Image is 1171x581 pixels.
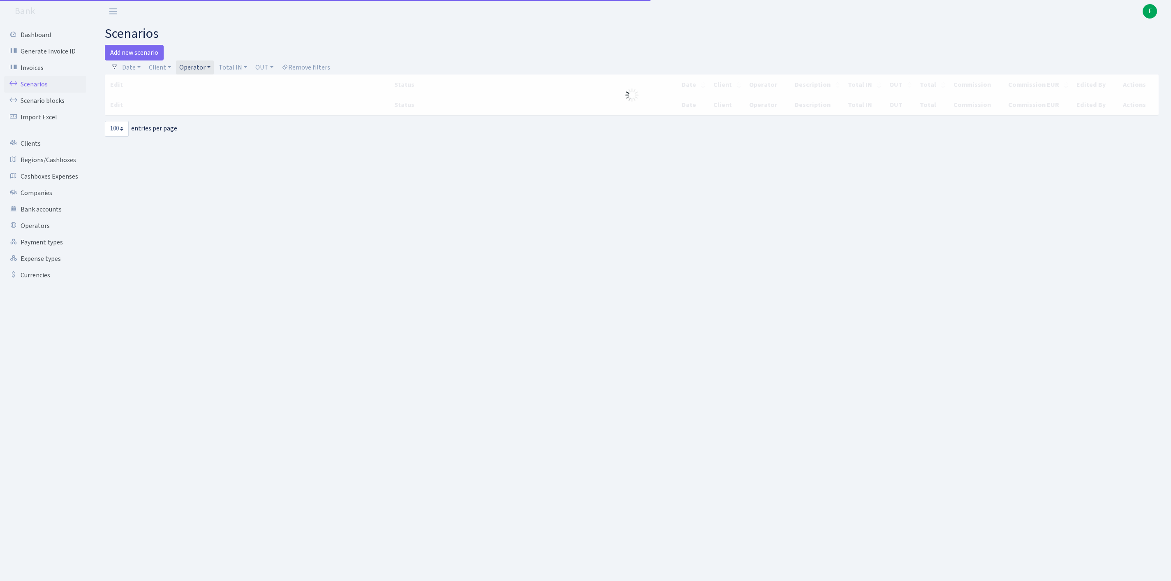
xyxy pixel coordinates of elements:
[4,76,86,93] a: Scenarios
[215,60,250,74] a: Total IN
[4,251,86,267] a: Expense types
[103,5,123,18] button: Toggle navigation
[105,24,159,43] span: scenarios
[4,185,86,201] a: Companies
[4,218,86,234] a: Operators
[176,60,214,74] a: Operator
[119,60,144,74] a: Date
[4,152,86,168] a: Regions/Cashboxes
[4,60,86,76] a: Invoices
[4,267,86,284] a: Currencies
[4,43,86,60] a: Generate Invoice ID
[4,234,86,251] a: Payment types
[4,135,86,152] a: Clients
[4,168,86,185] a: Cashboxes Expenses
[105,121,177,137] label: entries per page
[105,121,129,137] select: entries per page
[4,201,86,218] a: Bank accounts
[105,45,164,60] a: Add new scenario
[146,60,174,74] a: Client
[625,88,639,102] img: Processing...
[1143,4,1157,19] a: F
[4,109,86,125] a: Import Excel
[4,93,86,109] a: Scenario blocks
[4,27,86,43] a: Dashboard
[252,60,277,74] a: OUT
[278,60,333,74] a: Remove filters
